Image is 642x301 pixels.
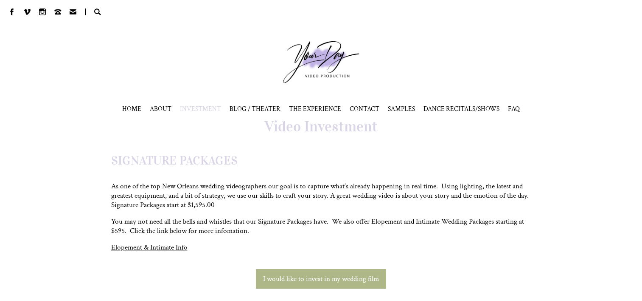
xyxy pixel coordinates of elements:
[111,217,531,236] p: You may not need all the bells and whistles that our Signature Packages have. We also offer Elope...
[508,105,520,113] a: FAQ
[111,153,531,168] h2: SIGNATURE PACKAGES
[180,105,221,113] a: INVESTMENT
[256,269,386,289] a: I would like to invest in my wedding film
[111,182,531,210] p: As one of the top New Orleans wedding videographers our goal is to capture what’s already happeni...
[122,105,141,113] a: HOME
[150,105,171,113] a: ABOUT
[350,105,379,113] a: CONTACT
[109,117,533,136] h1: Video Investment
[289,105,341,113] a: THE EXPERIENCE
[388,105,415,113] span: SAMPLES
[230,105,280,113] a: BLOG / THEATER
[423,105,499,113] span: DANCE RECITALS/SHOWS
[270,28,372,96] a: Your Day Production Logo
[263,274,379,284] span: I would like to invest in my wedding film
[111,243,188,252] a: Elopement & Intimate Info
